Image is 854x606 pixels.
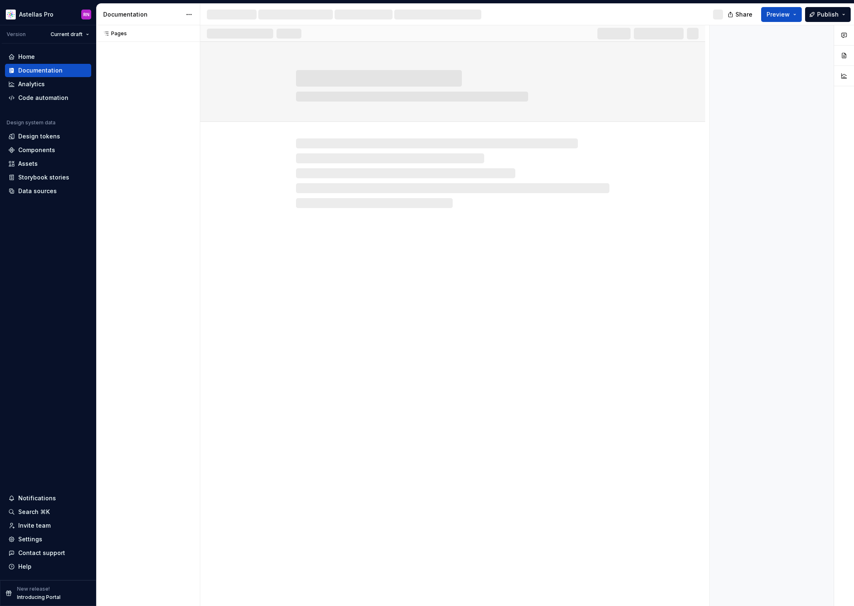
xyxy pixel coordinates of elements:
div: Home [18,53,35,61]
span: Preview [767,10,790,19]
a: Assets [5,157,91,170]
div: Version [7,31,26,38]
div: Analytics [18,80,45,88]
span: Share [735,10,752,19]
button: Help [5,560,91,573]
button: Search ⌘K [5,505,91,519]
p: Introducing Portal [17,594,61,601]
div: Invite team [18,521,51,530]
div: Astellas Pro [19,10,53,19]
button: Astellas ProRN [2,5,95,23]
a: Home [5,50,91,63]
div: Components [18,146,55,154]
div: Search ⌘K [18,508,50,516]
button: Notifications [5,492,91,505]
a: Code automation [5,91,91,104]
a: Storybook stories [5,171,91,184]
div: Code automation [18,94,68,102]
a: Settings [5,533,91,546]
button: Current draft [47,29,93,40]
div: RN [83,11,90,18]
span: Current draft [51,31,82,38]
a: Components [5,143,91,157]
div: Assets [18,160,38,168]
div: Storybook stories [18,173,69,182]
span: Publish [817,10,839,19]
a: Documentation [5,64,91,77]
a: Design tokens [5,130,91,143]
button: Preview [761,7,802,22]
div: Documentation [18,66,63,75]
div: Pages [99,30,127,37]
div: Help [18,562,32,571]
a: Data sources [5,184,91,198]
div: Settings [18,535,42,543]
p: New release! [17,586,50,592]
div: Design system data [7,119,56,126]
a: Invite team [5,519,91,532]
button: Contact support [5,546,91,560]
div: Data sources [18,187,57,195]
a: Analytics [5,78,91,91]
div: Documentation [103,10,182,19]
button: Share [723,7,758,22]
button: Publish [805,7,851,22]
div: Contact support [18,549,65,557]
div: Notifications [18,494,56,502]
img: b2369ad3-f38c-46c1-b2a2-f2452fdbdcd2.png [6,10,16,19]
div: Design tokens [18,132,60,141]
